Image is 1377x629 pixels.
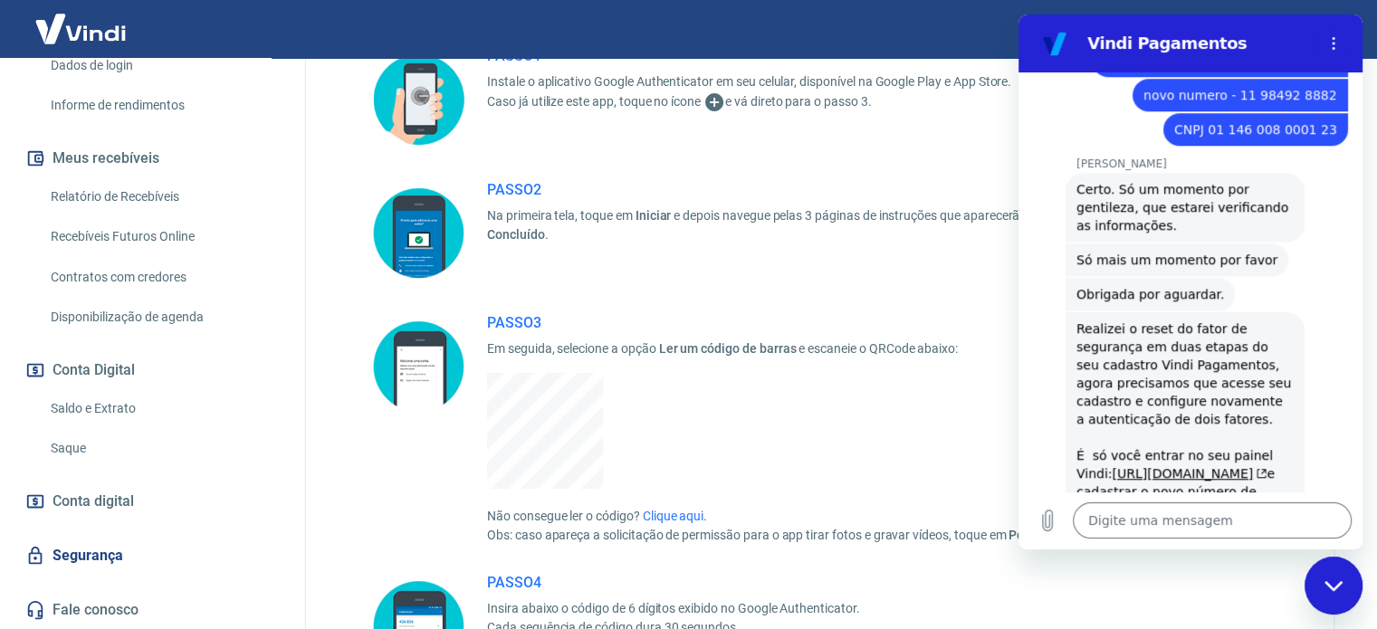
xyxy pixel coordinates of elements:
[1305,557,1363,615] iframe: Botão para abrir a janela de mensagens, conversa em andamento
[487,314,1059,332] h5: PASSO 3
[487,72,1011,91] p: Instale o aplicativo Google Authenticator em seu celular, disponível na Google Play e App Store.
[487,339,1059,358] p: Em seguida, selecione a opção e escaneie o QRCode abaixo:
[659,341,797,356] span: Ler um código de barras
[22,481,249,521] a: Conta digital
[43,299,249,336] a: Disponibilização de agenda
[487,507,1059,526] p: Não consegue ler o código? .
[43,430,249,467] a: Saque
[1018,14,1363,549] iframe: Janela de mensagens
[364,47,473,152] img: Instale o aplicativo Google Authenticator em seu celular, disponível na Google Play e App Store. ...
[487,227,545,242] span: Concluído
[1009,528,1056,542] span: Permitir
[22,350,249,390] button: Conta Digital
[43,218,249,255] a: Recebíveis Futuros Online
[53,489,134,514] span: Conta digital
[487,181,1276,199] h5: PASSO 2
[43,178,249,215] a: Relatório de Recebíveis
[487,526,1059,545] p: Obs: caso apareça a solicitação de permissão para o app tirar fotos e gravar vídeos, toque em .
[22,138,249,178] button: Meus recebíveis
[487,574,860,592] h5: PASSO 4
[1290,13,1355,46] button: Sair
[43,87,249,124] a: Informe de rendimentos
[43,259,249,296] a: Contratos com credores
[487,206,1276,244] p: Na primeira tela, toque em e depois navegue pelas 3 páginas de instruções que aparecerão em segui...
[43,390,249,427] a: Saldo e Extrato
[22,536,249,576] a: Segurança
[43,47,249,84] a: Dados de login
[487,91,1011,113] p: Caso já utilize este app, toque no ícone e vá direto para o passo 3.
[22,1,139,56] img: Vindi
[364,314,473,418] img: Selecione Digitar uma chave fornecida, informe os dados abaixo e toque em Adicionar
[636,208,672,223] span: Iniciar
[487,599,860,618] p: Insira abaixo o código de 6 dígitos exibido no Google Authenticator.
[643,509,703,523] a: Clique aqui
[364,181,473,285] img: Na primeira tela, toque em Iniciar e depois navegue pelas 3 páginas de instruções que aparecerão ...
